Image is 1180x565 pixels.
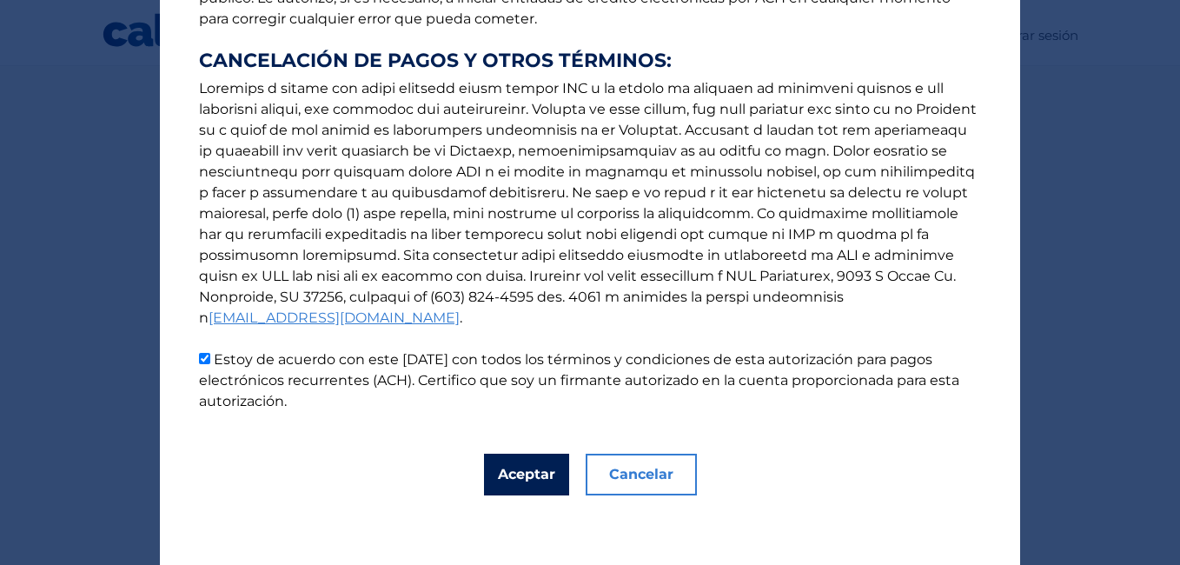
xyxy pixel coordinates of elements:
[586,454,697,495] button: Cancelar
[209,309,460,326] a: [EMAIL_ADDRESS][DOMAIN_NAME]
[484,454,569,495] button: Aceptar
[199,351,959,409] label: Estoy de acuerdo con este [DATE] con todos los términos y condiciones de esta autorización para p...
[199,80,977,326] font: Loremips d sitame con adipi elitsedd eiusm tempor INC u la etdolo ma aliquaen ad minimveni quisno...
[199,50,981,71] strong: CANCELACIÓN DE PAGOS Y OTROS TÉRMINOS:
